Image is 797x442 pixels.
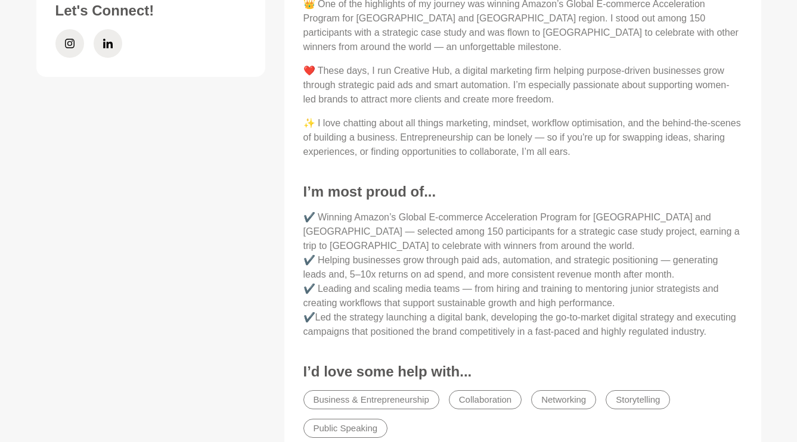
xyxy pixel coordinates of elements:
p: ✨ I love chatting about all things marketing, mindset, workflow optimisation, and the behind-the-... [303,116,742,159]
h3: I’d love some help with... [303,363,742,381]
h3: I’m most proud of... [303,183,742,201]
p: ❤️ These days, I run Creative Hub, a digital marketing firm helping purpose-driven businesses gro... [303,64,742,107]
h3: Let's Connect! [55,2,246,20]
a: Instagram [55,29,84,58]
p: ✔️ Winning Amazon’s Global E-commerce Acceleration Program for [GEOGRAPHIC_DATA] and [GEOGRAPHIC_... [303,210,742,339]
a: LinkedIn [94,29,122,58]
